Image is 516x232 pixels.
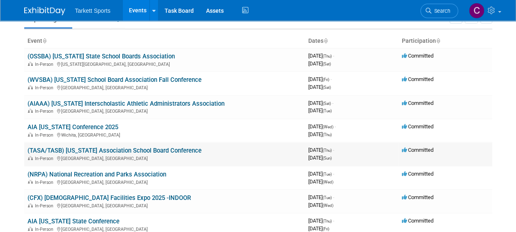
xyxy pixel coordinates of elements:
[402,218,433,224] span: Committed
[308,131,332,137] span: [DATE]
[308,107,332,114] span: [DATE]
[308,123,336,130] span: [DATE]
[323,203,333,208] span: (Wed)
[24,34,305,48] th: Event
[28,53,175,60] a: (OSSBA) [US_STATE] State School Boards Association
[35,132,56,138] span: In-Person
[323,195,332,200] span: (Tue)
[24,7,65,15] img: ExhibitDay
[28,202,302,209] div: [GEOGRAPHIC_DATA], [GEOGRAPHIC_DATA]
[35,180,56,185] span: In-Person
[28,180,33,184] img: In-Person Event
[323,85,331,90] span: (Sat)
[28,147,202,154] a: (TASA/TASB) [US_STATE] Association School Board Conference
[469,3,484,19] img: Chris Freytag
[323,219,332,223] span: (Thu)
[35,62,56,67] span: In-Person
[308,171,334,177] span: [DATE]
[420,4,458,18] a: Search
[323,54,332,58] span: (Thu)
[333,147,334,153] span: -
[28,171,166,178] a: (NRPA) National Recreation and Parks Association
[28,107,302,114] div: [GEOGRAPHIC_DATA], [GEOGRAPHIC_DATA]
[308,155,332,161] span: [DATE]
[323,101,331,106] span: (Sat)
[323,109,332,113] span: (Tue)
[402,171,433,177] span: Committed
[28,123,118,131] a: AIA [US_STATE] Conference 2025
[28,131,302,138] div: Wichita, [GEOGRAPHIC_DATA]
[431,8,450,14] span: Search
[28,203,33,207] img: In-Person Event
[28,179,302,185] div: [GEOGRAPHIC_DATA], [GEOGRAPHIC_DATA]
[35,109,56,114] span: In-Person
[333,53,334,59] span: -
[28,155,302,161] div: [GEOGRAPHIC_DATA], [GEOGRAPHIC_DATA]
[35,85,56,90] span: In-Person
[35,227,56,232] span: In-Person
[308,100,333,106] span: [DATE]
[323,37,328,44] a: Sort by Start Date
[402,53,433,59] span: Committed
[323,62,331,66] span: (Sat)
[308,202,333,208] span: [DATE]
[323,125,333,129] span: (Wed)
[308,76,332,82] span: [DATE]
[28,84,302,90] div: [GEOGRAPHIC_DATA], [GEOGRAPHIC_DATA]
[28,156,33,160] img: In-Person Event
[323,77,329,82] span: (Fri)
[42,37,46,44] a: Sort by Event Name
[308,218,334,224] span: [DATE]
[332,100,333,106] span: -
[402,100,433,106] span: Committed
[333,218,334,224] span: -
[28,85,33,89] img: In-Person Event
[28,109,33,113] img: In-Person Event
[305,34,399,48] th: Dates
[28,132,33,137] img: In-Person Event
[323,132,332,137] span: (Thu)
[28,62,33,66] img: In-Person Event
[330,76,332,82] span: -
[323,172,332,176] span: (Tue)
[28,218,119,225] a: AIA [US_STATE] State Conference
[323,148,332,153] span: (Thu)
[75,7,110,14] span: Tarkett Sports
[323,227,329,231] span: (Fri)
[308,225,329,232] span: [DATE]
[402,147,433,153] span: Committed
[436,37,440,44] a: Sort by Participation Type
[402,123,433,130] span: Committed
[308,84,331,90] span: [DATE]
[402,194,433,200] span: Committed
[28,227,33,231] img: In-Person Event
[308,179,333,185] span: [DATE]
[333,194,334,200] span: -
[323,180,333,184] span: (Wed)
[323,156,332,160] span: (Sun)
[308,53,334,59] span: [DATE]
[308,194,334,200] span: [DATE]
[35,156,56,161] span: In-Person
[28,100,225,107] a: (AIAAA) [US_STATE] Interscholastic Athletic Administrators Association
[308,147,334,153] span: [DATE]
[28,76,202,84] a: (WVSBA) [US_STATE] School Board Association Fall Conference
[35,203,56,209] span: In-Person
[308,60,331,67] span: [DATE]
[28,60,302,67] div: [US_STATE][GEOGRAPHIC_DATA], [GEOGRAPHIC_DATA]
[402,76,433,82] span: Committed
[399,34,492,48] th: Participation
[28,194,191,202] a: (CFX) [DEMOGRAPHIC_DATA] Facilities Expo 2025 -INDOOR
[335,123,336,130] span: -
[333,171,334,177] span: -
[28,225,302,232] div: [GEOGRAPHIC_DATA], [GEOGRAPHIC_DATA]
